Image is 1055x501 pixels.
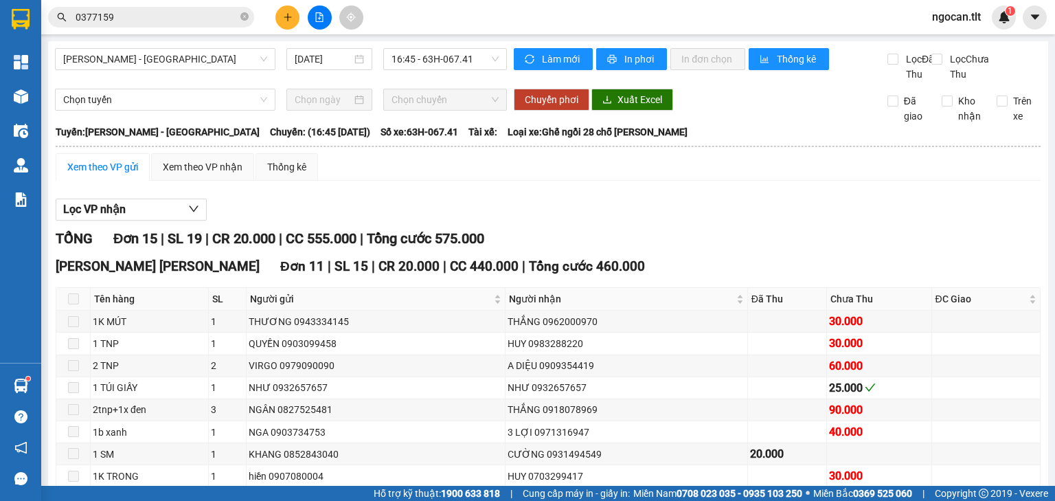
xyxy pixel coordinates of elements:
[339,5,363,30] button: aim
[14,410,27,423] span: question-circle
[275,5,299,30] button: plus
[328,258,331,274] span: |
[670,48,745,70] button: In đơn chọn
[468,124,497,140] span: Tài xế:
[372,258,375,274] span: |
[14,441,27,454] span: notification
[998,11,1010,23] img: icon-new-feature
[378,258,440,274] span: CR 20.000
[63,201,126,218] span: Lọc VP nhận
[91,288,209,311] th: Tên hàng
[596,48,667,70] button: printerIn phơi
[334,258,368,274] span: SL 15
[93,358,206,373] div: 2 TNP
[813,486,912,501] span: Miền Bắc
[163,159,242,175] div: Xem theo VP nhận
[249,402,503,417] div: NGÂN 0827525481
[56,199,207,221] button: Lọc VP nhận
[381,124,458,140] span: Số xe: 63H-067.41
[14,55,28,69] img: dashboard-icon
[280,258,324,274] span: Đơn 11
[1023,5,1047,30] button: caret-down
[249,469,503,484] div: hiền 0907080004
[211,402,244,417] div: 3
[12,9,30,30] img: logo-vxr
[360,230,363,247] span: |
[168,230,202,247] span: SL 19
[829,313,929,330] div: 30.000
[212,230,275,247] span: CR 20.000
[829,423,929,441] div: 40.000
[113,230,157,247] span: Đơn 15
[749,48,829,70] button: bar-chartThống kê
[93,380,206,395] div: 1 TÚI GIẤY
[57,12,67,22] span: search
[508,124,688,140] span: Loại xe: Ghế ngồi 28 chỗ [PERSON_NAME]
[295,92,351,107] input: Chọn ngày
[508,336,745,351] div: HUY 0983288220
[56,230,93,247] span: TỔNG
[283,12,293,22] span: plus
[508,469,745,484] div: HUY 0703299417
[295,52,351,67] input: 11/10/2025
[508,425,745,440] div: 3 LỢI 0971316947
[542,52,582,67] span: Làm mới
[249,314,503,329] div: THƯƠNG 0943334145
[211,380,244,395] div: 1
[1008,6,1012,16] span: 1
[509,291,734,307] span: Người nhận
[205,230,209,247] span: |
[315,12,324,22] span: file-add
[510,486,512,501] span: |
[56,126,260,137] b: Tuyến: [PERSON_NAME] - [GEOGRAPHIC_DATA]
[93,447,206,462] div: 1 SM
[211,336,244,351] div: 1
[249,358,503,373] div: VIRGO 0979090090
[806,491,810,496] span: ⚪️
[529,258,645,274] span: Tổng cước 460.000
[93,469,206,484] div: 1K TRONG
[522,258,525,274] span: |
[63,89,267,110] span: Chọn tuyến
[250,291,491,307] span: Người gửi
[14,192,28,207] img: solution-icon
[240,11,249,24] span: close-circle
[267,159,306,175] div: Thống kê
[441,488,500,499] strong: 1900 633 818
[188,203,199,214] span: down
[211,469,244,484] div: 1
[898,93,932,124] span: Đã giao
[508,314,745,329] div: THẮNG 0962000970
[514,89,589,111] button: Chuyển phơi
[865,382,876,393] span: check
[67,159,138,175] div: Xem theo VP gửi
[617,92,662,107] span: Xuất Excel
[367,230,484,247] span: Tổng cước 575.000
[624,52,656,67] span: In phơi
[249,447,503,462] div: KHANG 0852843040
[209,288,247,311] th: SL
[508,402,745,417] div: THẮNG 0918078969
[392,49,499,69] span: 16:45 - 63H-067.41
[270,124,370,140] span: Chuyến: (16:45 [DATE])
[279,230,282,247] span: |
[249,425,503,440] div: NGA 0903734753
[900,52,936,82] span: Lọc Đã Thu
[1029,11,1041,23] span: caret-down
[829,335,929,352] div: 30.000
[829,401,929,419] div: 90.000
[979,489,988,498] span: copyright
[760,54,771,65] span: bar-chart
[93,314,206,329] div: 1K MÚT
[602,95,612,106] span: download
[211,358,244,373] div: 2
[514,48,593,70] button: syncLàm mới
[829,357,929,375] div: 60.000
[26,377,30,381] sup: 1
[922,486,924,501] span: |
[240,12,249,21] span: close-circle
[829,467,929,485] div: 30.000
[443,258,446,274] span: |
[211,314,244,329] div: 1
[508,447,745,462] div: CƯỜNG 0931494549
